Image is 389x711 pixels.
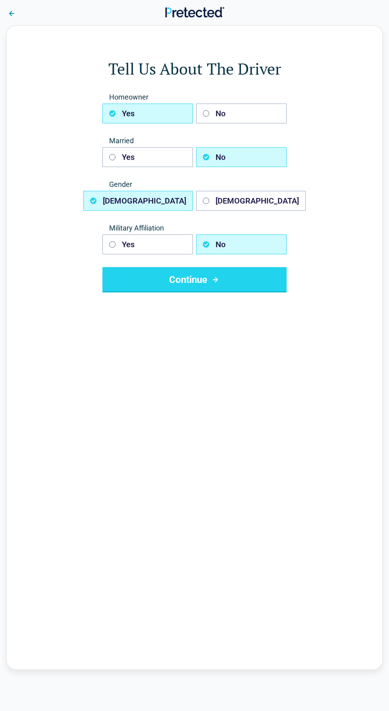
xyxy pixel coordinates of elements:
[196,191,306,211] button: [DEMOGRAPHIC_DATA]
[102,136,287,146] span: Married
[102,267,287,292] button: Continue
[196,147,287,167] button: No
[102,234,193,254] button: Yes
[39,58,350,80] h1: Tell Us About The Driver
[196,104,287,123] button: No
[83,191,193,211] button: [DEMOGRAPHIC_DATA]
[196,234,287,254] button: No
[102,223,287,233] span: Military Affiliation
[102,92,287,102] span: Homeowner
[102,104,193,123] button: Yes
[102,180,287,189] span: Gender
[102,147,193,167] button: Yes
